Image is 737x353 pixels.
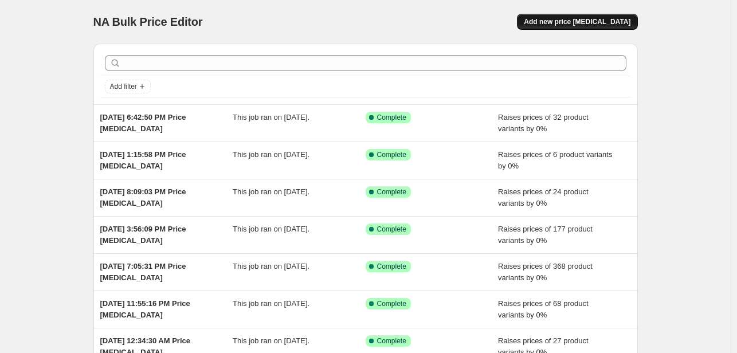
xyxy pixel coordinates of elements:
[377,113,406,122] span: Complete
[233,262,309,270] span: This job ran on [DATE].
[100,150,186,170] span: [DATE] 1:15:58 PM Price [MEDICAL_DATA]
[105,80,151,93] button: Add filter
[498,113,589,133] span: Raises prices of 32 product variants by 0%
[377,187,406,197] span: Complete
[498,225,593,245] span: Raises prices of 177 product variants by 0%
[233,150,309,159] span: This job ran on [DATE].
[100,187,186,207] span: [DATE] 8:09:03 PM Price [MEDICAL_DATA]
[100,299,190,319] span: [DATE] 11:55:16 PM Price [MEDICAL_DATA]
[233,299,309,308] span: This job ran on [DATE].
[524,17,630,26] span: Add new price [MEDICAL_DATA]
[498,150,612,170] span: Raises prices of 6 product variants by 0%
[233,225,309,233] span: This job ran on [DATE].
[377,299,406,308] span: Complete
[233,336,309,345] span: This job ran on [DATE].
[377,336,406,346] span: Complete
[93,15,203,28] span: NA Bulk Price Editor
[100,113,186,133] span: [DATE] 6:42:50 PM Price [MEDICAL_DATA]
[498,187,589,207] span: Raises prices of 24 product variants by 0%
[100,262,186,282] span: [DATE] 7:05:31 PM Price [MEDICAL_DATA]
[377,225,406,234] span: Complete
[100,225,186,245] span: [DATE] 3:56:09 PM Price [MEDICAL_DATA]
[517,14,637,30] button: Add new price [MEDICAL_DATA]
[377,262,406,271] span: Complete
[498,299,589,319] span: Raises prices of 68 product variants by 0%
[110,82,137,91] span: Add filter
[498,262,593,282] span: Raises prices of 368 product variants by 0%
[233,113,309,121] span: This job ran on [DATE].
[233,187,309,196] span: This job ran on [DATE].
[377,150,406,159] span: Complete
